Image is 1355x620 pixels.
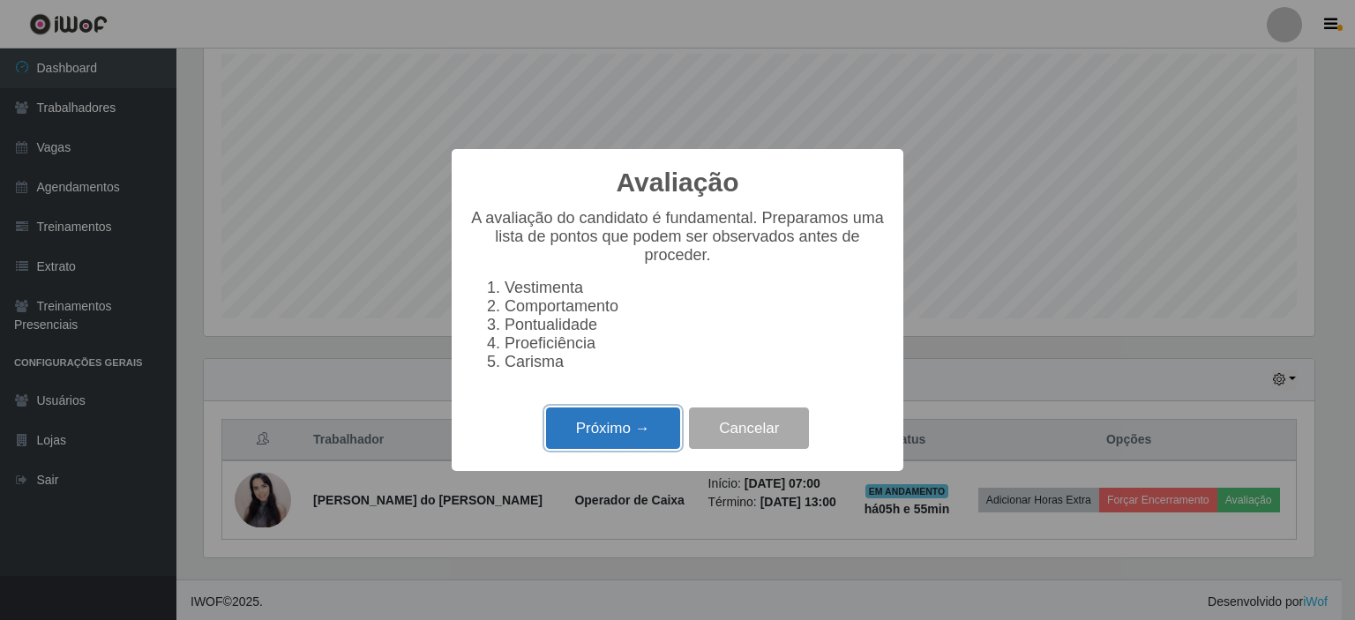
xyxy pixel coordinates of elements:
[617,167,739,198] h2: Avaliação
[505,316,886,334] li: Pontualidade
[505,334,886,353] li: Proeficiência
[469,209,886,265] p: A avaliação do candidato é fundamental. Preparamos uma lista de pontos que podem ser observados a...
[505,297,886,316] li: Comportamento
[546,407,680,449] button: Próximo →
[505,353,886,371] li: Carisma
[689,407,809,449] button: Cancelar
[505,279,886,297] li: Vestimenta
